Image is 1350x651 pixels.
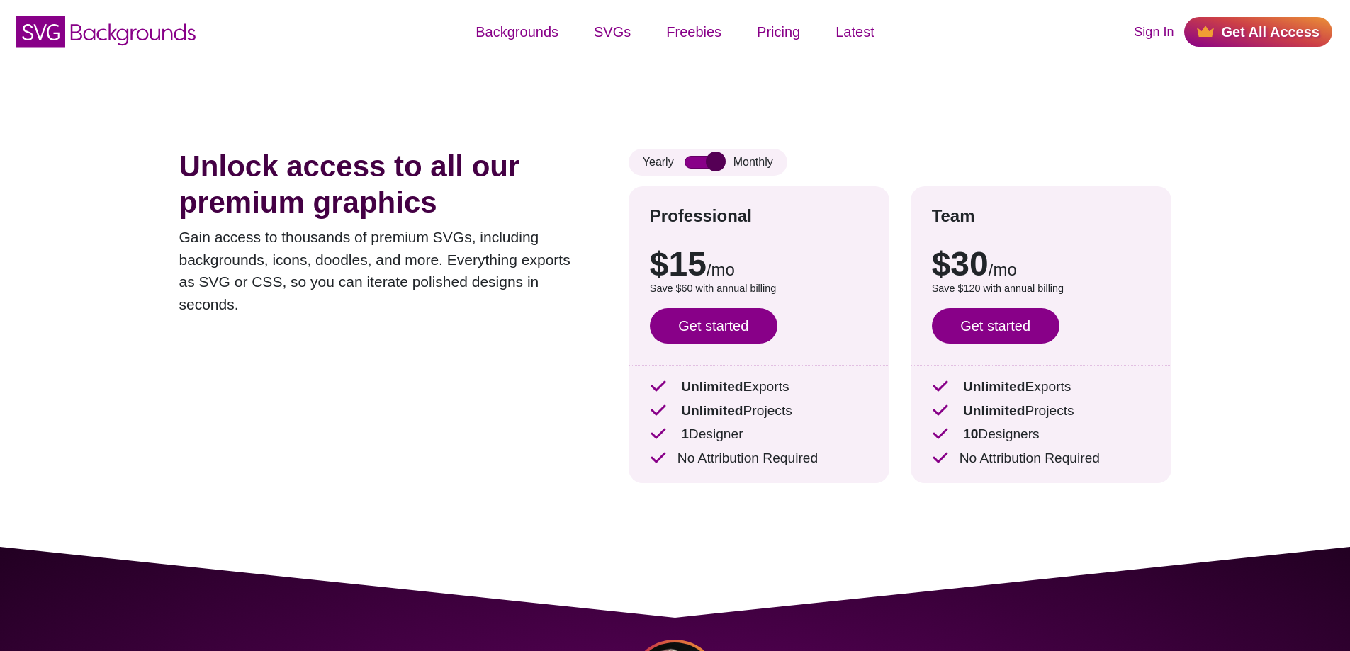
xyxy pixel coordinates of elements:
p: No Attribution Required [650,448,868,469]
p: Exports [650,377,868,397]
a: Backgrounds [458,11,576,53]
strong: Team [932,206,975,225]
strong: 1 [681,426,689,441]
p: Projects [932,401,1150,421]
a: Get started [932,308,1059,344]
h1: Unlock access to all our premium graphics [179,149,586,220]
a: Latest [818,11,891,53]
strong: Professional [650,206,752,225]
span: /mo [989,260,1017,279]
p: Designers [932,424,1150,445]
strong: Unlimited [681,403,743,418]
strong: 10 [963,426,978,441]
p: Exports [932,377,1150,397]
a: Get started [650,308,777,344]
p: Projects [650,401,868,421]
strong: Unlimited [681,379,743,394]
p: Designer [650,424,868,445]
strong: Unlimited [963,379,1025,394]
p: No Attribution Required [932,448,1150,469]
p: Save $60 with annual billing [650,281,868,297]
p: $15 [650,247,868,281]
a: Pricing [739,11,818,53]
p: Gain access to thousands of premium SVGs, including backgrounds, icons, doodles, and more. Everyt... [179,226,586,315]
div: Yearly Monthly [629,149,787,176]
strong: Unlimited [963,403,1025,418]
a: Get All Access [1184,17,1332,47]
a: Sign In [1134,23,1174,42]
span: /mo [707,260,735,279]
p: $30 [932,247,1150,281]
a: SVGs [576,11,648,53]
p: Save $120 with annual billing [932,281,1150,297]
a: Freebies [648,11,739,53]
